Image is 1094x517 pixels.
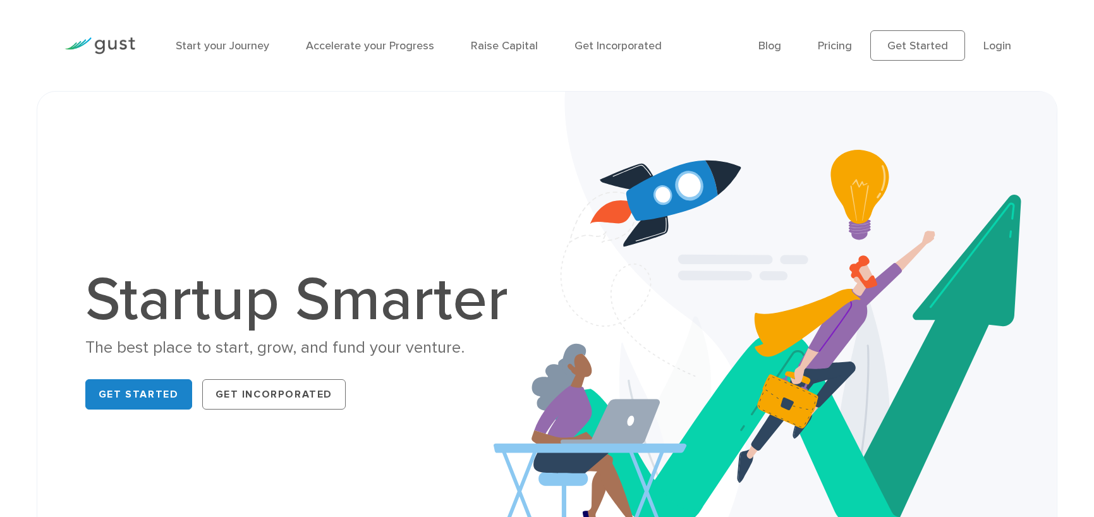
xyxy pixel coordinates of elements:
[202,379,346,410] a: Get Incorporated
[471,39,538,52] a: Raise Capital
[85,337,521,359] div: The best place to start, grow, and fund your venture.
[818,39,852,52] a: Pricing
[85,379,192,410] a: Get Started
[758,39,781,52] a: Blog
[85,270,521,331] h1: Startup Smarter
[64,37,135,54] img: Gust Logo
[176,39,269,52] a: Start your Journey
[870,30,965,61] a: Get Started
[574,39,662,52] a: Get Incorporated
[983,39,1011,52] a: Login
[306,39,434,52] a: Accelerate your Progress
